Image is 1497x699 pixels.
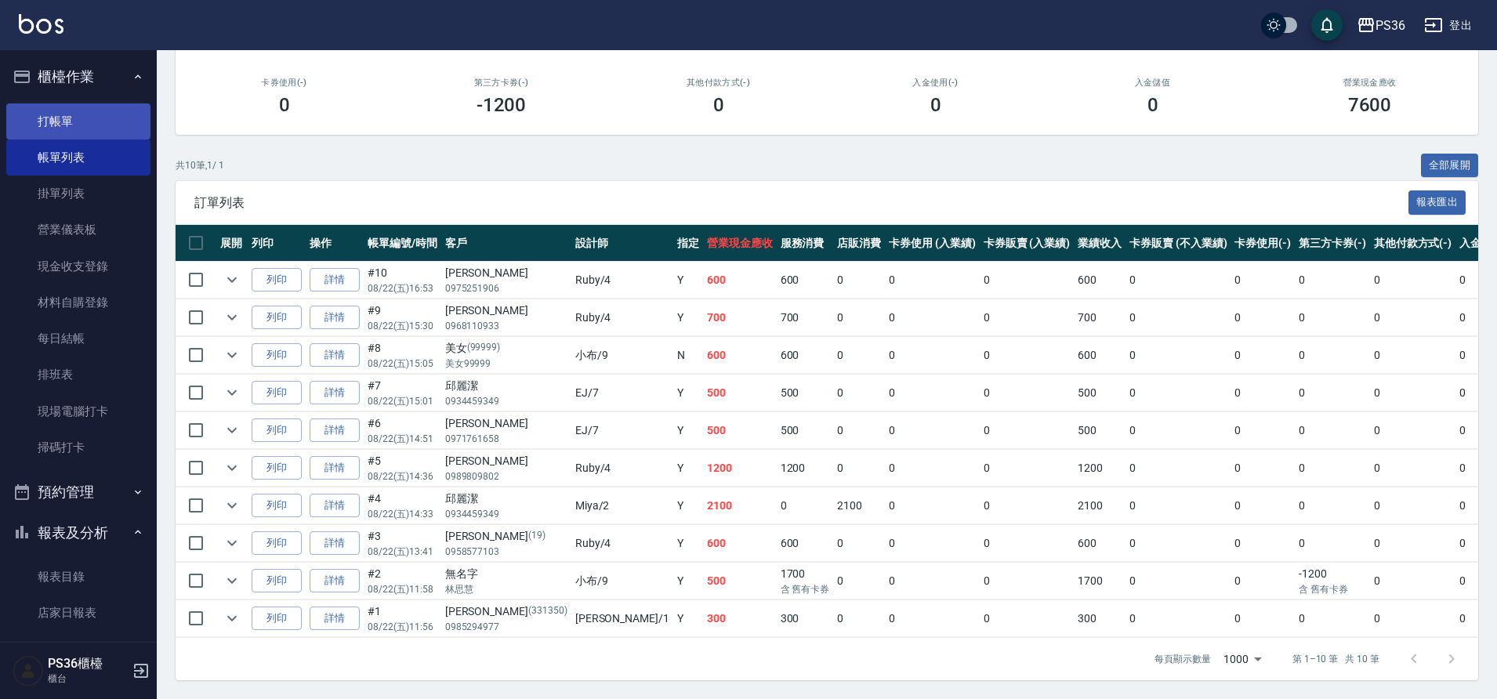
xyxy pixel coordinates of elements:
[220,306,244,329] button: expand row
[1295,525,1370,562] td: 0
[6,284,150,321] a: 材料自購登錄
[1074,337,1125,374] td: 600
[571,225,673,262] th: 設計師
[777,262,834,299] td: 600
[571,525,673,562] td: Ruby /4
[252,306,302,330] button: 列印
[673,487,703,524] td: Y
[1295,412,1370,449] td: 0
[1125,225,1231,262] th: 卡券販賣 (不入業績)
[445,394,567,408] p: 0934459349
[1154,652,1211,666] p: 每頁顯示數量
[1125,262,1231,299] td: 0
[777,225,834,262] th: 服務消費
[673,412,703,449] td: Y
[467,340,501,357] p: (99999)
[368,281,437,295] p: 08/22 (五) 16:53
[445,620,567,634] p: 0985294977
[441,225,571,262] th: 客戶
[980,299,1075,336] td: 0
[6,472,150,512] button: 預約管理
[1370,299,1456,336] td: 0
[1231,600,1295,637] td: 0
[445,491,567,507] div: 邱麗潔
[1231,299,1295,336] td: 0
[703,487,777,524] td: 2100
[248,225,306,262] th: 列印
[885,563,980,599] td: 0
[48,672,128,686] p: 櫃台
[411,78,591,88] h2: 第三方卡券(-)
[310,343,360,368] a: 詳情
[571,487,673,524] td: Miya /2
[1370,487,1456,524] td: 0
[445,603,567,620] div: [PERSON_NAME]
[1295,563,1370,599] td: -1200
[368,394,437,408] p: 08/22 (五) 15:01
[6,429,150,465] a: 掃碼打卡
[252,418,302,443] button: 列印
[673,600,703,637] td: Y
[1074,487,1125,524] td: 2100
[833,450,885,487] td: 0
[445,302,567,319] div: [PERSON_NAME]
[885,225,980,262] th: 卡券使用 (入業績)
[364,337,441,374] td: #8
[1295,375,1370,411] td: 0
[777,487,834,524] td: 0
[6,212,150,248] a: 營業儀表板
[445,507,567,521] p: 0934459349
[364,375,441,411] td: #7
[1125,299,1231,336] td: 0
[445,357,567,371] p: 美女99999
[528,528,546,545] p: (19)
[1292,652,1379,666] p: 第 1–10 筆 共 10 筆
[252,343,302,368] button: 列印
[252,607,302,631] button: 列印
[445,528,567,545] div: [PERSON_NAME]
[368,507,437,521] p: 08/22 (五) 14:33
[980,600,1075,637] td: 0
[1074,375,1125,411] td: 500
[1295,299,1370,336] td: 0
[368,319,437,333] p: 08/22 (五) 15:30
[194,78,374,88] h2: 卡券使用(-)
[777,337,834,374] td: 600
[980,525,1075,562] td: 0
[220,569,244,592] button: expand row
[673,337,703,374] td: N
[833,412,885,449] td: 0
[1295,337,1370,374] td: 0
[833,525,885,562] td: 0
[445,453,567,469] div: [PERSON_NAME]
[1370,525,1456,562] td: 0
[980,225,1075,262] th: 卡券販賣 (入業績)
[364,525,441,562] td: #3
[885,337,980,374] td: 0
[220,418,244,442] button: expand row
[1125,412,1231,449] td: 0
[368,469,437,484] p: 08/22 (五) 14:36
[1418,11,1478,40] button: 登出
[673,525,703,562] td: Y
[252,531,302,556] button: 列印
[1231,525,1295,562] td: 0
[1125,563,1231,599] td: 0
[220,381,244,404] button: expand row
[1074,563,1125,599] td: 1700
[1295,487,1370,524] td: 0
[220,531,244,555] button: expand row
[1074,525,1125,562] td: 600
[1370,450,1456,487] td: 0
[445,545,567,559] p: 0958577103
[1231,450,1295,487] td: 0
[310,494,360,518] a: 詳情
[1370,412,1456,449] td: 0
[1311,9,1343,41] button: save
[777,412,834,449] td: 500
[1074,412,1125,449] td: 500
[1299,582,1366,596] p: 含 舊有卡券
[1125,525,1231,562] td: 0
[252,381,302,405] button: 列印
[445,378,567,394] div: 邱麗潔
